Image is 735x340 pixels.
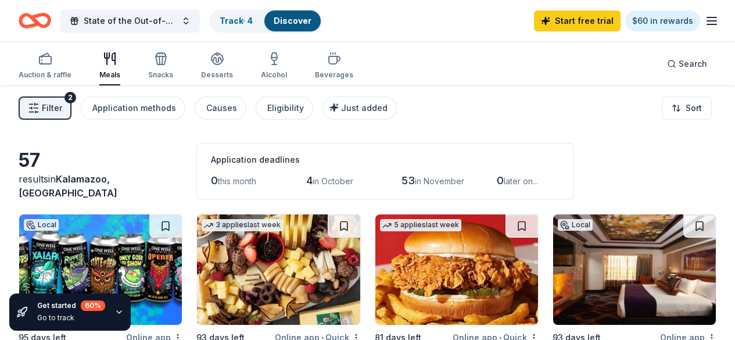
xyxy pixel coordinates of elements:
[19,70,71,80] div: Auction & raffle
[99,47,120,85] button: Meals
[19,173,117,199] span: in
[341,103,388,113] span: Just added
[19,96,71,120] button: Filter2
[558,219,593,231] div: Local
[148,47,173,85] button: Snacks
[315,47,353,85] button: Beverages
[24,219,59,231] div: Local
[274,16,311,26] a: Discover
[201,47,233,85] button: Desserts
[206,101,237,115] div: Causes
[19,47,71,85] button: Auction & raffle
[211,174,218,187] span: 0
[84,14,177,28] span: State of the Out-of-School Time Sector
[81,300,105,311] div: 60 %
[201,70,233,80] div: Desserts
[19,172,182,200] div: results
[19,173,117,199] span: Kalamazoo, [GEOGRAPHIC_DATA]
[553,214,716,325] img: Image for FireKeepers Casino Hotel
[504,176,538,186] span: later on...
[42,101,62,115] span: Filter
[686,101,702,115] span: Sort
[81,96,185,120] button: Application methods
[497,174,504,187] span: 0
[19,149,182,172] div: 57
[534,10,621,31] a: Start free trial
[658,52,716,76] button: Search
[267,101,304,115] div: Eligibility
[37,300,105,311] div: Get started
[60,9,200,33] button: State of the Out-of-School Time Sector
[64,92,76,103] div: 2
[148,70,173,80] div: Snacks
[92,101,176,115] div: Application methods
[313,176,353,186] span: in October
[19,7,51,34] a: Home
[306,174,313,187] span: 4
[195,96,246,120] button: Causes
[197,214,360,325] img: Image for Gordon Food Service Store
[322,96,397,120] button: Just added
[209,9,322,33] button: Track· 4Discover
[99,70,120,80] div: Meals
[220,16,253,26] a: Track· 4
[19,214,182,325] img: Image for One Well Brewing
[375,214,538,325] img: Image for KBP Foods
[380,219,461,231] div: 5 applies last week
[679,57,707,71] span: Search
[211,153,560,167] div: Application deadlines
[202,219,283,231] div: 3 applies last week
[625,10,700,31] a: $60 in rewards
[401,174,415,187] span: 53
[37,313,105,323] div: Go to track
[315,70,353,80] div: Beverages
[261,70,287,80] div: Alcohol
[218,176,256,186] span: this month
[261,47,287,85] button: Alcohol
[662,96,712,120] button: Sort
[256,96,313,120] button: Eligibility
[415,176,464,186] span: in November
